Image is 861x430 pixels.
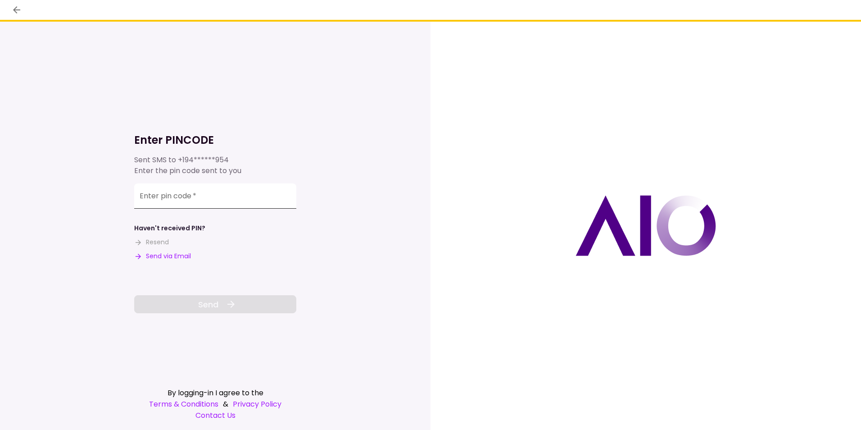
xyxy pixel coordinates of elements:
img: AIO logo [576,195,716,256]
button: Send via Email [134,252,191,261]
button: Resend [134,238,169,247]
a: Contact Us [134,410,296,421]
a: Terms & Conditions [149,398,218,410]
h1: Enter PINCODE [134,133,296,147]
button: back [9,2,24,18]
div: & [134,398,296,410]
div: Haven't received PIN? [134,224,205,233]
a: Privacy Policy [233,398,281,410]
span: Send [198,298,218,311]
div: By logging-in I agree to the [134,387,296,398]
button: Send [134,295,296,313]
div: Sent SMS to Enter the pin code sent to you [134,155,296,176]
